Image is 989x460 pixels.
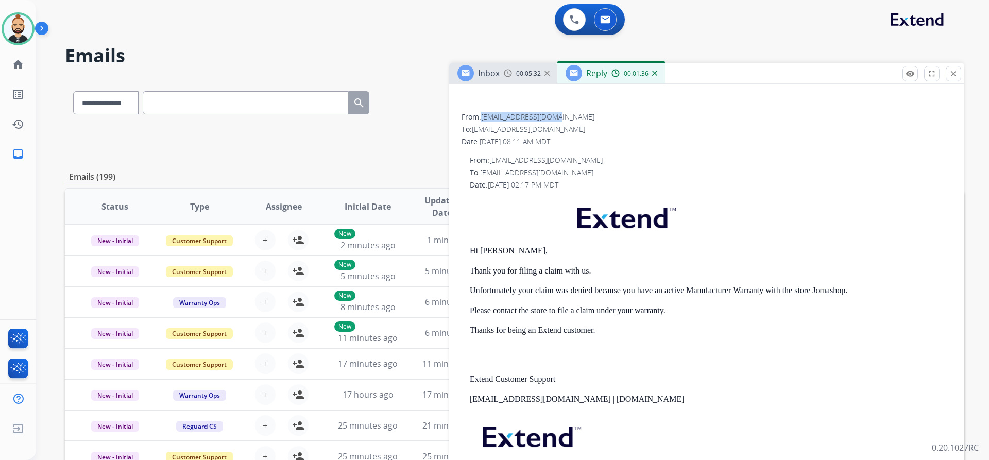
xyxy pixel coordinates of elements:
span: [EMAIL_ADDRESS][DOMAIN_NAME] [472,124,585,134]
span: [EMAIL_ADDRESS][DOMAIN_NAME] [480,167,593,177]
span: 00:01:36 [624,70,649,78]
span: [DATE] 02:17 PM MDT [488,180,558,190]
span: + [263,234,267,246]
span: 17 hours ago [343,389,394,400]
mat-icon: person_add [292,265,304,277]
span: Updated Date [419,194,466,219]
span: 17 minutes ago [422,389,482,400]
p: Emails (199) [65,171,120,183]
p: New [334,291,355,301]
p: New [334,260,355,270]
span: [EMAIL_ADDRESS][DOMAIN_NAME] [481,112,594,122]
img: extend.png [470,414,591,455]
mat-icon: person_add [292,234,304,246]
button: + [255,261,276,281]
button: + [255,415,276,436]
mat-icon: person_add [292,419,304,432]
mat-icon: person_add [292,388,304,401]
span: Initial Date [345,200,391,213]
span: New - Initial [91,328,139,339]
span: New - Initial [91,297,139,308]
p: Unfortunately your claim was denied because you have an active Manufacturer Warranty with the sto... [470,286,952,295]
mat-icon: home [12,58,24,71]
span: [DATE] 08:11 AM MDT [480,137,550,146]
img: avatar [4,14,32,43]
span: 5 minutes ago [340,270,396,282]
span: 17 minutes ago [338,358,398,369]
mat-icon: person_add [292,327,304,339]
p: Thank you for filing a claim with us. [470,266,952,276]
span: 6 minutes ago [425,327,480,338]
span: Reply [586,67,607,79]
mat-icon: search [353,97,365,109]
span: + [263,388,267,401]
span: Status [101,200,128,213]
span: Inbox [478,67,500,79]
span: 21 minutes ago [422,420,482,431]
p: 0.20.1027RC [932,441,979,454]
mat-icon: fullscreen [927,69,936,78]
span: Warranty Ops [173,390,226,401]
p: Please contact the store to file a claim under your warranty. [470,306,952,315]
span: New - Initial [91,390,139,401]
h2: Emails [65,45,964,66]
span: 00:05:32 [516,70,541,78]
span: New - Initial [91,421,139,432]
span: + [263,265,267,277]
p: Extend Customer Support [470,374,952,384]
span: 6 minutes ago [425,296,480,308]
button: + [255,292,276,312]
span: Warranty Ops [173,297,226,308]
p: Thanks for being an Extend customer. [470,326,952,335]
button: + [255,353,276,374]
span: Assignee [266,200,302,213]
span: + [263,296,267,308]
span: 11 minutes ago [338,332,398,344]
button: + [255,384,276,405]
p: New [334,229,355,239]
span: New - Initial [91,266,139,277]
mat-icon: person_add [292,296,304,308]
mat-icon: history [12,118,24,130]
p: [EMAIL_ADDRESS][DOMAIN_NAME] | [DOMAIN_NAME] [470,395,952,404]
span: + [263,419,267,432]
p: New [334,321,355,332]
mat-icon: inbox [12,148,24,160]
mat-icon: person_add [292,357,304,370]
span: Customer Support [166,359,233,370]
div: Date: [462,137,952,147]
mat-icon: remove_red_eye [906,69,915,78]
span: 1 minute ago [427,234,478,246]
span: 2 minutes ago [340,240,396,251]
span: Type [190,200,209,213]
img: extend.png [565,195,686,236]
span: Customer Support [166,328,233,339]
span: New - Initial [91,235,139,246]
button: + [255,230,276,250]
span: 11 minutes ago [422,358,482,369]
span: Customer Support [166,235,233,246]
mat-icon: list_alt [12,88,24,100]
p: Hi [PERSON_NAME], [470,246,952,255]
span: Customer Support [166,266,233,277]
mat-icon: close [949,69,958,78]
span: [EMAIL_ADDRESS][DOMAIN_NAME] [489,155,603,165]
span: New - Initial [91,359,139,370]
button: + [255,322,276,343]
span: 8 minutes ago [340,301,396,313]
div: Date: [470,180,952,190]
span: 5 minutes ago [425,265,480,277]
span: Reguard CS [176,421,223,432]
div: To: [462,124,952,134]
div: From: [462,112,952,122]
span: + [263,327,267,339]
div: From: [470,155,952,165]
div: To: [470,167,952,178]
span: + [263,357,267,370]
span: 25 minutes ago [338,420,398,431]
